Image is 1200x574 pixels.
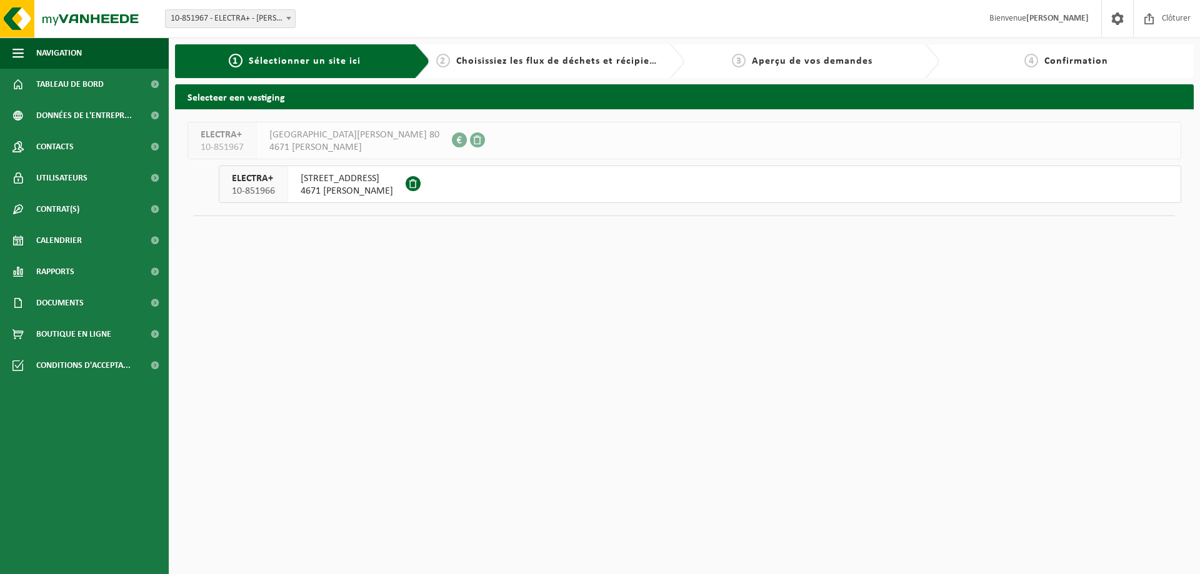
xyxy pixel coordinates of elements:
span: Boutique en ligne [36,319,111,350]
span: Navigation [36,37,82,69]
span: Aperçu de vos demandes [752,56,872,66]
span: Rapports [36,256,74,287]
span: 4671 [PERSON_NAME] [269,141,439,154]
span: 10-851967 - ELECTRA+ - SAIVE [165,9,296,28]
span: 10-851967 - ELECTRA+ - SAIVE [166,10,295,27]
span: Documents [36,287,84,319]
span: Choisissiez les flux de déchets et récipients [456,56,664,66]
h2: Selecteer een vestiging [175,84,1194,109]
span: 2 [436,54,450,67]
strong: [PERSON_NAME] [1026,14,1089,23]
span: 10-851966 [232,185,275,197]
span: 3 [732,54,746,67]
button: ELECTRA+ 10-851966 [STREET_ADDRESS]4671 [PERSON_NAME] [219,166,1181,203]
span: [STREET_ADDRESS] [301,172,393,185]
span: Contacts [36,131,74,162]
span: Sélectionner un site ici [249,56,361,66]
span: ELECTRA+ [201,129,244,141]
span: 4671 [PERSON_NAME] [301,185,393,197]
span: Tableau de bord [36,69,104,100]
span: [GEOGRAPHIC_DATA][PERSON_NAME] 80 [269,129,439,141]
span: Contrat(s) [36,194,79,225]
span: Données de l'entrepr... [36,100,132,131]
span: 4 [1024,54,1038,67]
span: Calendrier [36,225,82,256]
span: Utilisateurs [36,162,87,194]
span: Conditions d'accepta... [36,350,131,381]
span: Confirmation [1044,56,1108,66]
span: 10-851967 [201,141,244,154]
span: ELECTRA+ [232,172,275,185]
span: 1 [229,54,242,67]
